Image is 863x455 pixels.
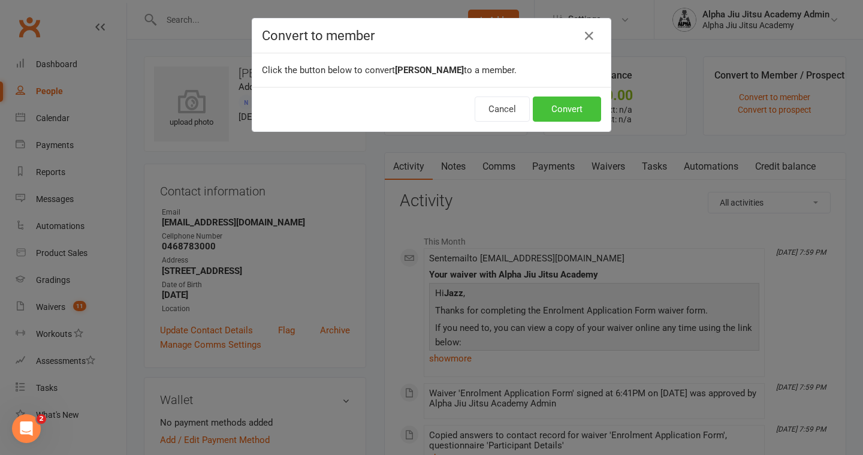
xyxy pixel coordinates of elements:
b: [PERSON_NAME] [395,65,464,76]
button: Close [580,26,599,46]
button: Cancel [475,97,530,122]
iframe: Intercom live chat [12,414,41,443]
button: Convert [533,97,601,122]
span: 2 [37,414,46,424]
div: Click the button below to convert to a member. [252,53,611,87]
h4: Convert to member [262,28,601,43]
